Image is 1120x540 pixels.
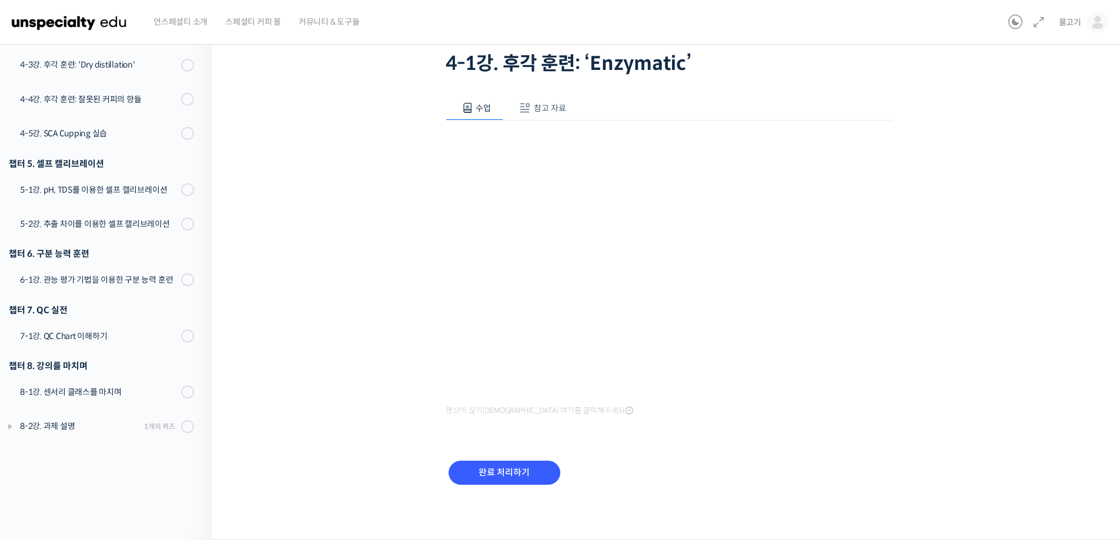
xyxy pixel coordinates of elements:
[20,385,178,398] div: 8-1강. 센서리 클래스를 마치며
[144,421,175,432] div: 1개의 퀴즈
[20,93,178,106] div: 4-4강. 후각 훈련: 잘못된 커피의 향들
[152,373,226,402] a: 설정
[9,358,194,374] div: 챕터 8. 강의를 마치며
[20,330,178,343] div: 7-1강. QC Chart 이해하기
[9,302,194,318] div: 챕터 7. QC 실전
[1059,17,1081,28] span: 물고기
[20,58,178,71] div: 4-3강. 후각 훈련: 'Dry distillation'
[446,406,633,415] span: 영상이 끊기[DEMOGRAPHIC_DATA] 여기를 클릭해주세요
[534,103,566,113] span: 참고 자료
[9,156,194,172] div: 챕터 5. 셀프 캘리브레이션
[9,246,194,261] div: 챕터 6. 구분 능력 훈련
[20,127,178,140] div: 4-5강. SCA Cupping 실습
[20,183,178,196] div: 5-1강. pH, TDS를 이용한 셀프 캘리브레이션
[20,420,141,432] div: 8-2강. 과제 설명
[37,390,44,400] span: 홈
[20,273,178,286] div: 6-1강. 관능 평가 기법을 이용한 구분 능력 훈련
[446,52,892,75] h1: 4-1강. 후각 훈련: ‘Enzymatic’
[78,373,152,402] a: 대화
[108,391,122,400] span: 대화
[4,373,78,402] a: 홈
[476,103,491,113] span: 수업
[182,390,196,400] span: 설정
[449,461,560,485] input: 완료 처리하기
[20,217,178,230] div: 5-2강. 추출 차이를 이용한 셀프 캘리브레이션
